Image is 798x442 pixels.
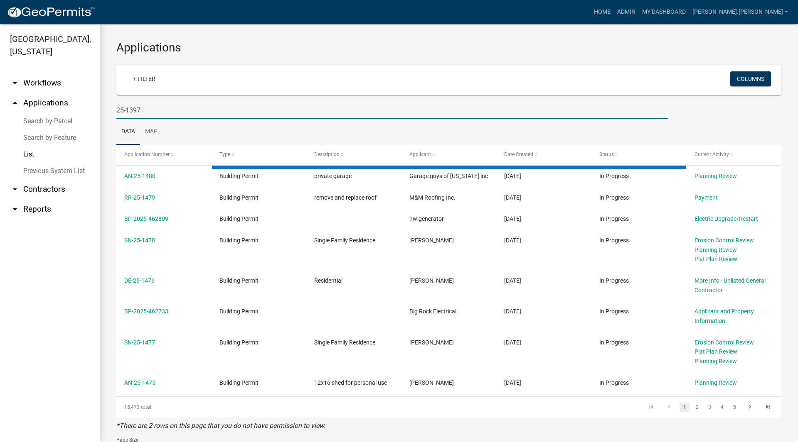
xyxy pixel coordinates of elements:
[409,237,454,244] span: Noah Molchan
[695,379,737,386] a: Planning Review
[124,151,170,157] span: Application Number
[695,348,737,355] a: Plat Plan Review
[314,173,352,179] span: private garage
[504,151,533,157] span: Date Created
[717,403,727,412] a: 4
[409,277,454,284] span: Joanna Doran
[409,339,454,346] span: Noah Molchan
[10,78,20,88] i: arrow_drop_down
[124,173,155,179] a: AN-25-1480
[116,102,668,119] input: Search for applications
[591,4,614,20] a: Home
[124,277,155,284] a: DE-25-1476
[314,277,342,284] span: Residential
[504,308,521,315] span: 08/12/2025
[695,215,758,222] a: Electric Upgrade/Restart
[401,145,497,165] datatable-header-cell: Applicant
[124,308,168,315] a: BP-2025-462733
[591,145,687,165] datatable-header-cell: Status
[124,215,168,222] a: BP-2025-462809
[695,247,737,253] a: Planning Review
[504,215,521,222] span: 08/12/2025
[760,403,776,412] a: go to last page
[124,194,155,201] a: RR-25-1479
[695,339,754,346] a: Erosion Control Review
[742,403,758,412] a: go to next page
[643,403,659,412] a: go to first page
[686,145,781,165] datatable-header-cell: Current Activity
[504,194,521,201] span: 08/12/2025
[599,173,629,179] span: In Progress
[409,379,454,386] span: Tracy Thompson
[124,237,155,244] a: SN-25-1478
[219,277,259,284] span: Building Permit
[219,215,259,222] span: Building Permit
[314,194,377,201] span: remove and replace roof
[599,237,629,244] span: In Progress
[504,379,521,386] span: 08/12/2025
[614,4,639,20] a: Admin
[496,145,591,165] datatable-header-cell: Date Created
[639,4,689,20] a: My Dashboard
[409,151,431,157] span: Applicant
[599,151,614,157] span: Status
[219,379,259,386] span: Building Permit
[504,339,521,346] span: 08/12/2025
[716,400,728,414] li: page 4
[219,173,259,179] span: Building Permit
[314,339,375,346] span: Single Family Residence
[10,184,20,194] i: arrow_drop_down
[124,379,155,386] a: AN-25-1475
[695,237,754,244] a: Erosion Control Review
[409,173,488,179] span: Garage guys of indiana inc
[306,145,401,165] datatable-header-cell: Description
[695,277,766,293] a: More Info - Unlisted General Contractor
[504,277,521,284] span: 08/12/2025
[409,308,456,315] span: Big Rock Electrical
[729,403,739,412] a: 5
[730,71,771,86] button: Columns
[695,194,718,201] a: Payment
[599,379,629,386] span: In Progress
[140,119,163,145] a: Map
[116,397,248,418] div: 15,473 total
[10,98,20,108] i: arrow_drop_up
[680,403,690,412] a: 1
[599,215,629,222] span: In Progress
[409,215,444,222] span: nwigenerator
[116,145,212,165] datatable-header-cell: Application Number
[219,339,259,346] span: Building Permit
[695,358,737,364] a: Planning Review
[504,237,521,244] span: 08/12/2025
[314,237,375,244] span: Single Family Residence
[695,256,737,262] a: Plat Plan Review
[219,151,230,157] span: Type
[599,277,629,284] span: In Progress
[695,151,729,157] span: Current Activity
[689,4,791,20] a: [PERSON_NAME].[PERSON_NAME]
[219,194,259,201] span: Building Permit
[599,308,629,315] span: In Progress
[314,151,340,157] span: Description
[116,41,781,55] h3: Applications
[691,400,703,414] li: page 2
[116,422,325,430] i: *There are 2 rows on this page that you do not have permission to view.
[219,308,259,315] span: Building Permit
[116,119,140,145] a: Data
[124,339,155,346] a: SN-25-1477
[599,194,629,201] span: In Progress
[504,173,521,179] span: 08/12/2025
[703,400,716,414] li: page 3
[10,204,20,214] i: arrow_drop_down
[661,403,677,412] a: go to previous page
[704,403,714,412] a: 3
[695,173,737,179] a: Planning Review
[126,71,162,86] a: + Filter
[409,194,456,201] span: M&M Roofing Inc.
[314,379,387,386] span: 12x16 shed for personal use
[695,308,754,324] a: Applicant and Property Information
[728,400,741,414] li: page 5
[599,339,629,346] span: In Progress
[678,400,691,414] li: page 1
[212,145,307,165] datatable-header-cell: Type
